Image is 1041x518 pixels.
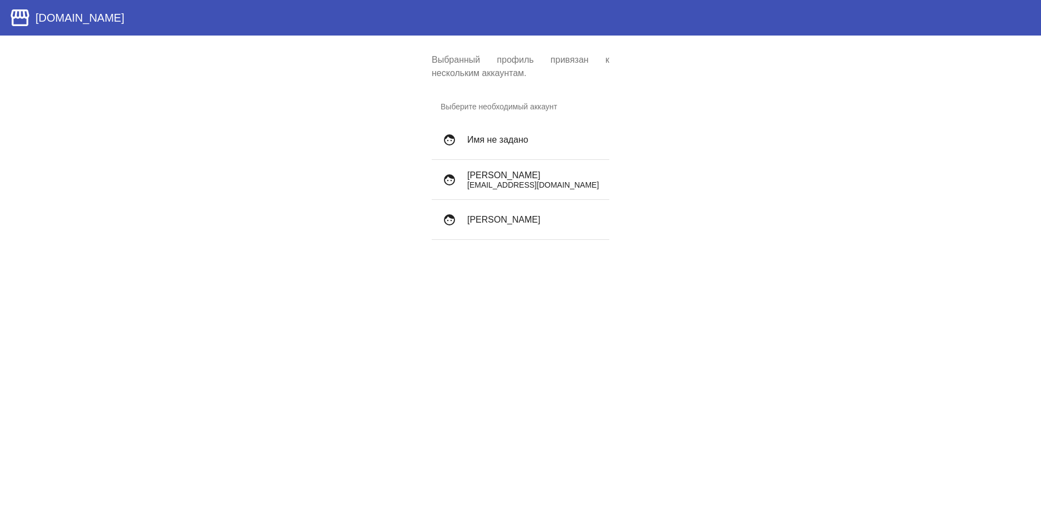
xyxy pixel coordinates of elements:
[9,7,124,29] a: [DOMAIN_NAME]
[432,160,609,200] button: [PERSON_NAME][EMAIL_ADDRESS][DOMAIN_NAME]
[9,7,31,29] mat-icon: storefront
[467,170,600,180] h4: [PERSON_NAME]
[467,180,600,189] p: [EMAIL_ADDRESS][DOMAIN_NAME]
[432,200,609,240] button: [PERSON_NAME]
[441,211,458,229] mat-icon: face
[467,215,600,225] h4: [PERSON_NAME]
[441,131,458,149] mat-icon: face
[432,93,609,120] h3: Выберите необходимый аккаунт
[432,120,609,160] button: Имя не задано
[441,171,458,189] mat-icon: face
[432,53,609,80] p: Выбранный профиль привязан к нескольким аккаунтам.
[467,135,600,145] h4: Имя не задано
